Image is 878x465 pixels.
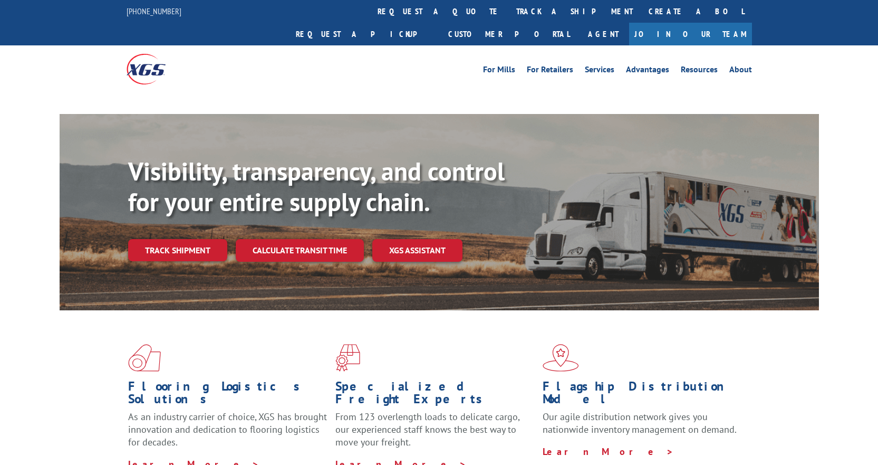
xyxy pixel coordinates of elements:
a: Resources [681,65,718,77]
a: [PHONE_NUMBER] [127,6,181,16]
img: xgs-icon-total-supply-chain-intelligence-red [128,344,161,372]
a: Track shipment [128,239,227,261]
a: Calculate transit time [236,239,364,262]
h1: Flagship Distribution Model [543,380,742,411]
a: Customer Portal [440,23,577,45]
a: Services [585,65,614,77]
h1: Specialized Freight Experts [335,380,535,411]
a: Join Our Team [629,23,752,45]
b: Visibility, transparency, and control for your entire supply chain. [128,155,505,218]
a: XGS ASSISTANT [372,239,462,262]
a: Agent [577,23,629,45]
img: xgs-icon-focused-on-flooring-red [335,344,360,372]
h1: Flooring Logistics Solutions [128,380,327,411]
a: About [729,65,752,77]
span: Our agile distribution network gives you nationwide inventory management on demand. [543,411,737,435]
a: For Mills [483,65,515,77]
span: As an industry carrier of choice, XGS has brought innovation and dedication to flooring logistics... [128,411,327,448]
a: Request a pickup [288,23,440,45]
a: For Retailers [527,65,573,77]
img: xgs-icon-flagship-distribution-model-red [543,344,579,372]
a: Advantages [626,65,669,77]
a: Learn More > [543,445,674,458]
p: From 123 overlength loads to delicate cargo, our experienced staff knows the best way to move you... [335,411,535,458]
